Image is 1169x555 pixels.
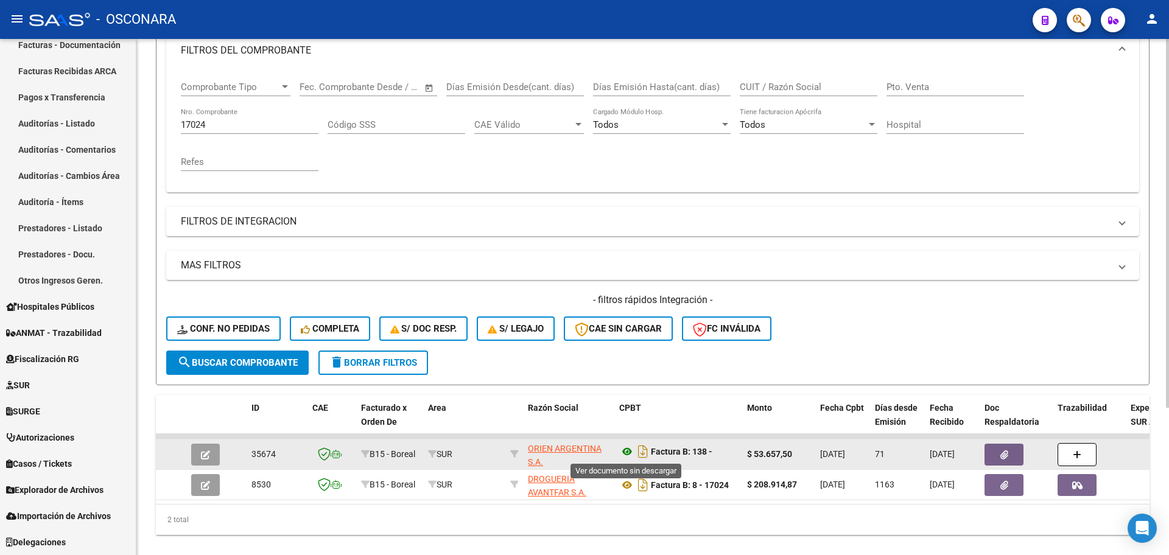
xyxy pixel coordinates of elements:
button: S/ legajo [477,316,555,341]
strong: Factura B: 8 - 17024 [651,480,729,490]
span: 8530 [251,480,271,489]
button: Open calendar [423,81,437,95]
div: FILTROS DEL COMPROBANTE [166,70,1139,192]
span: SUR [428,480,452,489]
button: CAE SIN CARGAR [564,316,673,341]
mat-expansion-panel-header: FILTROS DE INTEGRACION [166,207,1139,236]
i: Descargar documento [635,442,651,461]
mat-panel-title: MAS FILTROS [181,259,1110,272]
span: SUR [6,379,30,392]
span: Fecha Recibido [930,403,964,427]
mat-expansion-panel-header: FILTROS DEL COMPROBANTE [166,31,1139,70]
span: SUR [428,449,452,459]
span: Monto [747,403,772,413]
datatable-header-cell: ID [247,395,307,449]
span: Completa [301,323,359,334]
span: Casos / Tickets [6,457,72,470]
span: Delegaciones [6,536,66,549]
span: FC Inválida [693,323,760,334]
span: S/ Doc Resp. [390,323,457,334]
span: - OSCONARA [96,6,176,33]
span: Trazabilidad [1058,403,1107,413]
div: Open Intercom Messenger [1128,514,1157,543]
span: Borrar Filtros [329,357,417,368]
span: SURGE [6,405,40,418]
span: S/ legajo [488,323,544,334]
span: Razón Social [528,403,578,413]
span: Todos [593,119,619,130]
span: ANMAT - Trazabilidad [6,326,102,340]
strong: $ 53.657,50 [747,449,792,459]
span: Explorador de Archivos [6,483,104,497]
datatable-header-cell: Razón Social [523,395,614,449]
span: 1163 [875,480,894,489]
span: Area [428,403,446,413]
span: Doc Respaldatoria [985,403,1039,427]
mat-panel-title: FILTROS DEL COMPROBANTE [181,44,1110,57]
button: Borrar Filtros [318,351,428,375]
span: Importación de Archivos [6,509,111,523]
span: B15 - Boreal [370,449,415,459]
span: ID [251,403,259,413]
input: Fecha fin [360,82,419,92]
span: Días desde Emisión [875,403,918,427]
span: Conf. no pedidas [177,323,270,334]
span: 71 [875,449,885,459]
datatable-header-cell: Fecha Cpbt [815,395,870,449]
datatable-header-cell: CPBT [614,395,742,449]
mat-panel-title: FILTROS DE INTEGRACION [181,215,1110,228]
span: Fiscalización RG [6,352,79,366]
span: [DATE] [930,480,955,489]
mat-icon: menu [10,12,24,26]
mat-icon: search [177,355,192,369]
span: CPBT [619,403,641,413]
span: CAE Válido [474,119,573,130]
span: 35674 [251,449,276,459]
button: Completa [290,316,370,341]
button: Conf. no pedidas [166,316,281,341]
datatable-header-cell: Facturado x Orden De [356,395,423,449]
span: DROGUERIA AVANTFAR S.A. [528,474,586,498]
datatable-header-cell: CAE [307,395,356,449]
h4: - filtros rápidos Integración - [166,293,1139,307]
div: 30708335416 [528,472,609,498]
datatable-header-cell: Doc Respaldatoria [980,395,1053,449]
datatable-header-cell: Días desde Emisión [870,395,925,449]
span: [DATE] [820,449,845,459]
input: Fecha inicio [300,82,349,92]
div: 30711534616 [528,442,609,467]
div: 2 total [156,504,1150,535]
span: Comprobante Tipo [181,82,279,92]
span: Autorizaciones [6,431,74,444]
datatable-header-cell: Fecha Recibido [925,395,980,449]
span: B15 - Boreal [370,480,415,489]
span: Hospitales Públicos [6,300,94,313]
button: Buscar Comprobante [166,351,309,375]
button: S/ Doc Resp. [379,316,468,341]
i: Descargar documento [635,475,651,495]
span: Todos [740,119,765,130]
span: Fecha Cpbt [820,403,864,413]
span: Buscar Comprobante [177,357,298,368]
span: CAE SIN CARGAR [575,323,662,334]
span: CAE [312,403,328,413]
span: ORIEN ARGENTINA S.A. [528,444,602,467]
strong: Factura B: 138 - 17024 [619,447,712,473]
mat-icon: delete [329,355,344,369]
datatable-header-cell: Area [423,395,505,449]
datatable-header-cell: Trazabilidad [1053,395,1126,449]
datatable-header-cell: Monto [742,395,815,449]
span: [DATE] [820,480,845,489]
span: [DATE] [930,449,955,459]
mat-expansion-panel-header: MAS FILTROS [166,251,1139,280]
span: Facturado x Orden De [361,403,407,427]
button: FC Inválida [682,316,771,341]
mat-icon: person [1145,12,1159,26]
strong: $ 208.914,87 [747,480,797,489]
